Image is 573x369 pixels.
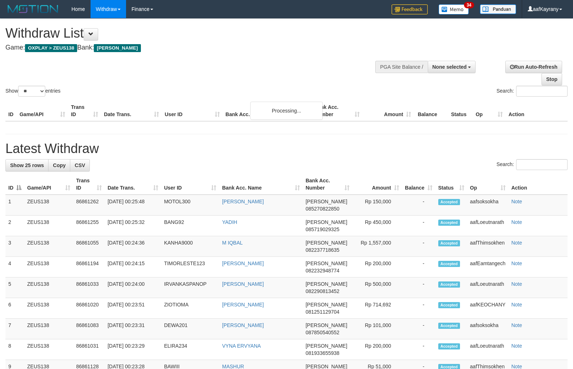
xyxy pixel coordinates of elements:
[73,236,105,257] td: 86861055
[467,195,509,216] td: aafsoksokha
[306,240,347,246] span: [PERSON_NAME]
[75,162,85,168] span: CSV
[303,174,352,195] th: Bank Acc. Number: activate to sort column ascending
[73,174,105,195] th: Trans ID: activate to sort column ascending
[161,319,219,339] td: DEWA201
[506,101,568,121] th: Action
[467,339,509,360] td: aafLoeutnarath
[516,86,568,97] input: Search:
[101,101,162,121] th: Date Trans.
[352,339,402,360] td: Rp 200,000
[473,101,506,121] th: Op
[53,162,66,168] span: Copy
[392,4,428,14] img: Feedback.jpg
[511,260,522,266] a: Note
[5,216,24,236] td: 2
[223,101,311,121] th: Bank Acc. Name
[105,319,161,339] td: [DATE] 00:23:31
[306,247,339,253] span: Copy 082237718635 to clipboard
[5,236,24,257] td: 3
[511,219,522,225] a: Note
[306,268,339,273] span: Copy 082232948774 to clipboard
[352,319,402,339] td: Rp 101,000
[516,159,568,170] input: Search:
[5,86,60,97] label: Show entries
[5,101,17,121] th: ID
[5,319,24,339] td: 7
[467,298,509,319] td: aafKEOCHANY
[306,199,347,204] span: [PERSON_NAME]
[5,44,375,51] h4: Game: Bank:
[73,298,105,319] td: 86861020
[467,216,509,236] td: aafLoeutnarath
[222,302,264,307] a: [PERSON_NAME]
[306,302,347,307] span: [PERSON_NAME]
[402,298,435,319] td: -
[467,319,509,339] td: aafsoksokha
[161,257,219,277] td: TIMORLESTE123
[352,174,402,195] th: Amount: activate to sort column ascending
[105,339,161,360] td: [DATE] 00:23:29
[24,339,73,360] td: ZEUS138
[250,102,323,120] div: Processing...
[505,61,562,73] a: Run Auto-Refresh
[222,219,237,225] a: YADIH
[24,216,73,236] td: ZEUS138
[105,195,161,216] td: [DATE] 00:25:48
[161,174,219,195] th: User ID: activate to sort column ascending
[497,159,568,170] label: Search:
[105,236,161,257] td: [DATE] 00:24:36
[5,277,24,298] td: 5
[73,216,105,236] td: 86861255
[306,219,347,225] span: [PERSON_NAME]
[306,260,347,266] span: [PERSON_NAME]
[511,322,522,328] a: Note
[18,86,45,97] select: Showentries
[24,298,73,319] td: ZEUS138
[5,26,375,41] h1: Withdraw List
[222,260,264,266] a: [PERSON_NAME]
[480,4,516,14] img: panduan.png
[73,277,105,298] td: 86861033
[161,277,219,298] td: IRVANKASPANOP
[222,343,261,349] a: VYNA ERVYANA
[105,298,161,319] td: [DATE] 00:23:51
[73,257,105,277] td: 86861194
[467,257,509,277] td: aafEamtangech
[438,302,460,308] span: Accepted
[73,319,105,339] td: 86861083
[511,302,522,307] a: Note
[161,339,219,360] td: ELIRA234
[438,281,460,288] span: Accepted
[10,162,44,168] span: Show 25 rows
[161,298,219,319] td: ZIOTIOMA
[352,257,402,277] td: Rp 200,000
[5,195,24,216] td: 1
[17,101,68,121] th: Game/API
[24,174,73,195] th: Game/API: activate to sort column ascending
[306,226,339,232] span: Copy 085719029325 to clipboard
[24,257,73,277] td: ZEUS138
[5,4,60,14] img: MOTION_logo.png
[70,159,90,171] a: CSV
[402,257,435,277] td: -
[306,309,339,315] span: Copy 081251129704 to clipboard
[105,174,161,195] th: Date Trans.: activate to sort column ascending
[5,159,49,171] a: Show 25 rows
[73,339,105,360] td: 86861031
[352,298,402,319] td: Rp 714,692
[467,236,509,257] td: aafThimsokhen
[306,330,339,335] span: Copy 087850540552 to clipboard
[161,216,219,236] td: BANG92
[222,281,264,287] a: [PERSON_NAME]
[402,195,435,216] td: -
[402,277,435,298] td: -
[509,174,568,195] th: Action
[222,322,264,328] a: [PERSON_NAME]
[464,2,474,8] span: 34
[219,174,302,195] th: Bank Acc. Name: activate to sort column ascending
[439,4,469,14] img: Button%20Memo.svg
[363,101,414,121] th: Amount
[375,61,427,73] div: PGA Site Balance /
[448,101,473,121] th: Status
